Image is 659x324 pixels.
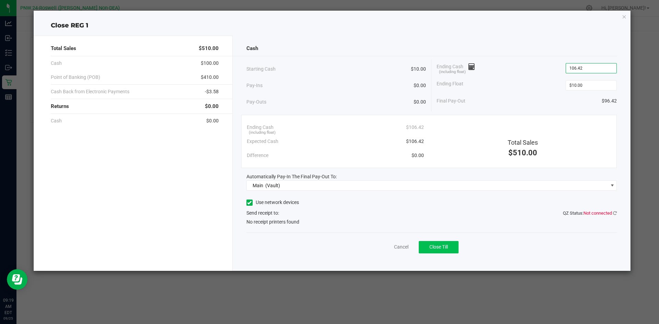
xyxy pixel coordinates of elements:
[51,99,219,114] div: Returns
[437,80,463,91] span: Ending Float
[246,174,337,179] span: Automatically Pay-In The Final Pay-Out To:
[51,88,129,95] span: Cash Back from Electronic Payments
[246,218,299,226] span: No receipt printers found
[246,45,258,52] span: Cash
[246,199,299,206] label: Use network devices
[414,82,426,89] span: $0.00
[247,124,274,131] span: Ending Cash
[246,98,266,106] span: Pay-Outs
[437,97,465,105] span: Final Pay-Out
[205,103,219,110] span: $0.00
[412,152,424,159] span: $0.00
[411,65,426,73] span: $10.00
[406,124,424,131] span: $106.42
[437,63,475,73] span: Ending Cash
[246,65,276,73] span: Starting Cash
[247,138,278,145] span: Expected Cash
[205,88,219,95] span: -$3.58
[414,98,426,106] span: $0.00
[246,82,263,89] span: Pay-Ins
[429,244,448,250] span: Close Till
[602,97,617,105] span: $96.42
[253,183,263,188] span: Main
[419,241,459,253] button: Close Till
[249,130,276,136] span: (including float)
[247,152,268,159] span: Difference
[439,69,466,75] span: (including float)
[201,60,219,67] span: $100.00
[51,60,62,67] span: Cash
[394,243,408,251] a: Cancel
[406,138,424,145] span: $106.42
[265,183,280,188] span: (Vault)
[51,74,100,81] span: Point of Banking (POB)
[508,139,538,146] span: Total Sales
[563,211,617,216] span: QZ Status:
[508,148,537,157] span: $510.00
[246,210,279,216] span: Send receipt to:
[7,269,27,290] iframe: Resource center
[34,21,631,30] div: Close REG 1
[583,211,612,216] span: Not connected
[199,45,219,52] span: $510.00
[206,117,219,124] span: $0.00
[51,45,76,52] span: Total Sales
[51,117,62,124] span: Cash
[201,74,219,81] span: $410.00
